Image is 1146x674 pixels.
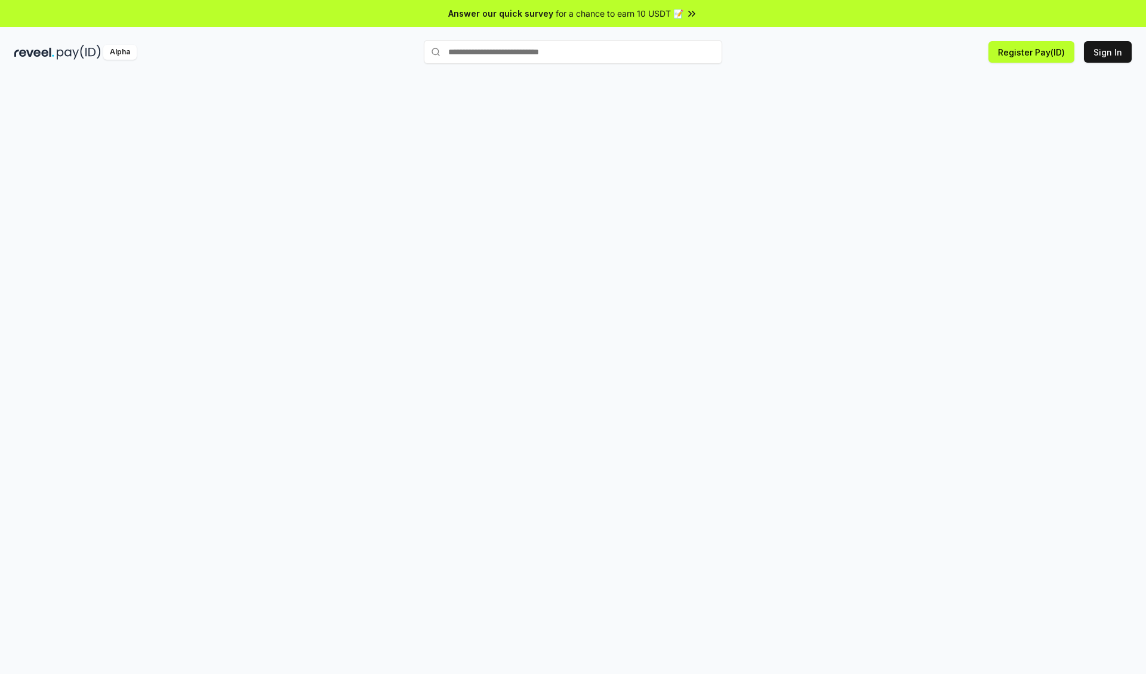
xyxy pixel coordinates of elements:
button: Sign In [1084,41,1132,63]
span: for a chance to earn 10 USDT 📝 [556,7,683,20]
div: Alpha [103,45,137,60]
img: reveel_dark [14,45,54,60]
span: Answer our quick survey [448,7,553,20]
img: pay_id [57,45,101,60]
button: Register Pay(ID) [988,41,1074,63]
